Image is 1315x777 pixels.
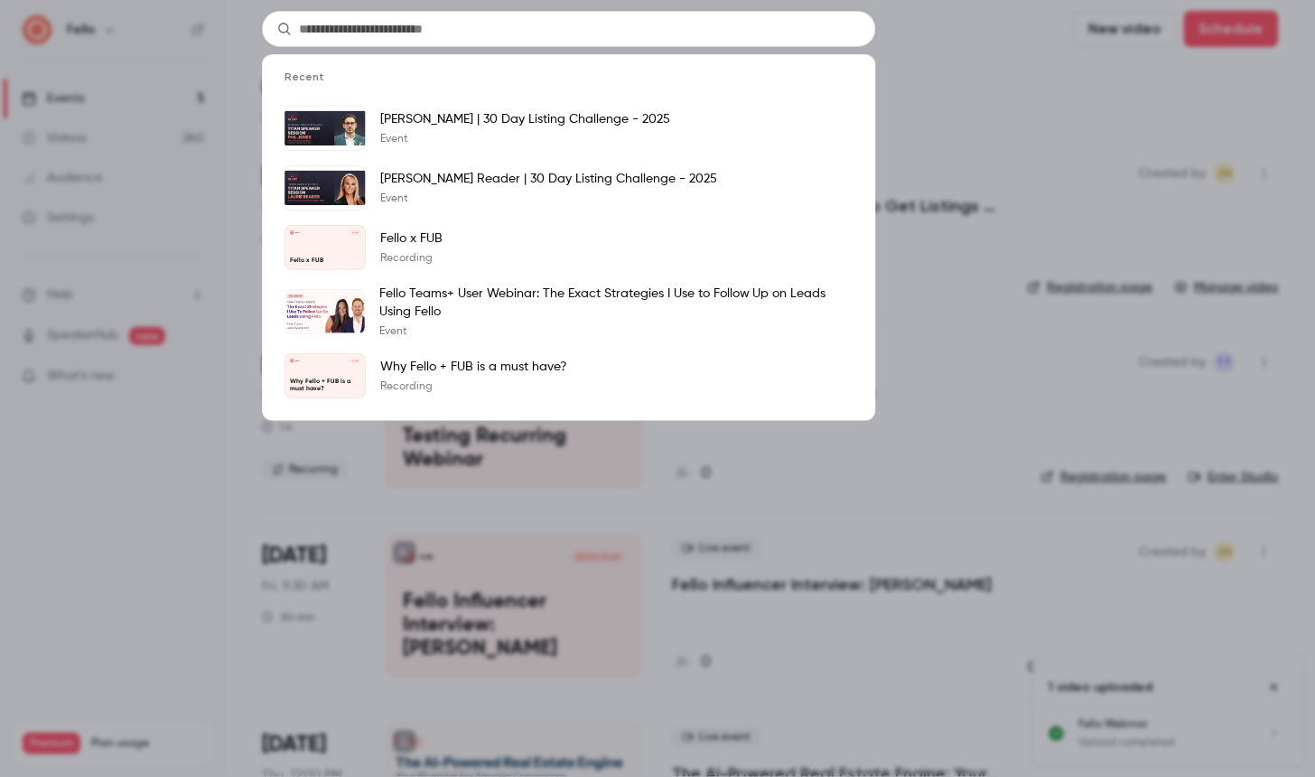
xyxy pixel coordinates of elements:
[379,285,853,321] p: Fello Teams+ User Webinar: The Exact Strategies I Use to Follow Up on Leads Using Fello
[380,229,443,248] p: Fello x FUB
[380,170,717,188] p: [PERSON_NAME] Reader | 30 Day Listing Challenge - 2025
[380,358,567,376] p: Why Fello + FUB is a must have?
[263,70,875,98] li: Recent
[380,132,670,146] p: Event
[295,360,300,362] p: Fello
[380,379,567,394] p: Recording
[284,165,366,211] img: Laurie Reader | 30 Day Listing Challenge - 2025
[290,379,360,393] p: Why Fello + FUB is a must have?
[350,359,360,362] span: [DATE]
[379,324,853,339] p: Event
[350,230,360,234] span: [DATE]
[295,231,300,234] p: Fello
[290,257,360,265] p: Fello x FUB
[290,359,294,362] img: Why Fello + FUB is a must have?
[380,251,443,266] p: Recording
[290,230,294,234] img: Fello x FUB
[284,289,365,334] img: Fello Teams+ User Webinar: The Exact Strategies I Use to Follow Up on Leads Using Fello
[284,106,366,151] img: Phil Jones | 30 Day Listing Challenge - 2025
[380,110,670,128] p: [PERSON_NAME] | 30 Day Listing Challenge - 2025
[380,192,717,206] p: Event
